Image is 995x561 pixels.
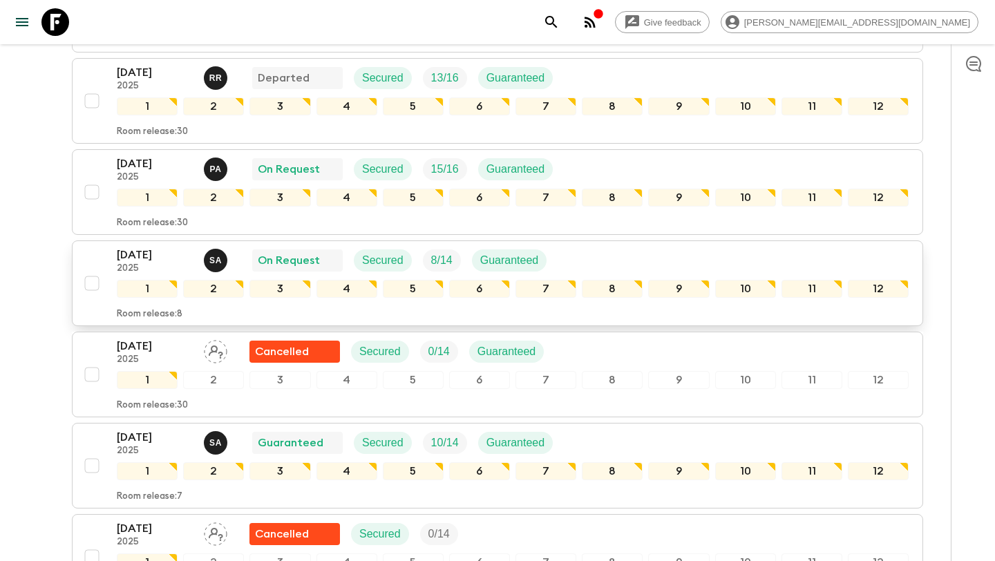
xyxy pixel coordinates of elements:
p: Room release: 7 [117,491,182,502]
div: 3 [249,189,310,207]
span: Prasad Adikari [204,162,230,173]
div: 6 [449,280,510,298]
span: Suren Abeykoon [204,435,230,446]
div: 1 [117,371,178,389]
p: Room release: 30 [117,126,188,137]
p: Guaranteed [486,70,545,86]
div: 11 [781,97,842,115]
p: 2025 [117,263,193,274]
p: 10 / 14 [431,435,459,451]
p: 8 / 14 [431,252,453,269]
div: Trip Fill [423,67,467,89]
div: 9 [648,97,709,115]
button: PA [204,158,230,181]
div: 6 [449,371,510,389]
div: 7 [515,189,576,207]
div: 8 [582,462,643,480]
div: 12 [848,371,909,389]
div: 2 [183,371,244,389]
p: Secured [359,526,401,542]
p: 2025 [117,354,193,365]
div: 12 [848,97,909,115]
div: 4 [316,189,377,207]
div: 8 [582,97,643,115]
div: Trip Fill [420,341,458,363]
p: Guaranteed [477,343,536,360]
div: 2 [183,97,244,115]
span: Assign pack leader [204,344,227,355]
button: [DATE]2025Suren AbeykoonOn RequestSecuredTrip FillGuaranteed123456789101112Room release:8 [72,240,923,326]
p: [DATE] [117,247,193,263]
div: Secured [354,67,412,89]
span: [PERSON_NAME][EMAIL_ADDRESS][DOMAIN_NAME] [737,17,978,28]
div: 10 [715,189,776,207]
div: [PERSON_NAME][EMAIL_ADDRESS][DOMAIN_NAME] [721,11,978,33]
span: Give feedback [636,17,709,28]
div: 12 [848,280,909,298]
div: 10 [715,280,776,298]
p: Room release: 8 [117,309,182,320]
p: 13 / 16 [431,70,459,86]
p: [DATE] [117,520,193,537]
p: [DATE] [117,155,193,172]
p: On Request [258,161,320,178]
div: 8 [582,280,643,298]
div: Trip Fill [423,249,461,272]
button: SA [204,431,230,455]
div: 11 [781,371,842,389]
p: S A [209,255,222,266]
div: 7 [515,97,576,115]
p: 2025 [117,537,193,548]
span: Assign pack leader [204,526,227,538]
div: 10 [715,462,776,480]
p: Cancelled [255,526,309,542]
p: [DATE] [117,64,193,81]
div: 8 [582,371,643,389]
div: 10 [715,97,776,115]
p: Guaranteed [480,252,539,269]
div: 2 [183,189,244,207]
button: [DATE]2025Assign pack leaderFlash Pack cancellationSecuredTrip FillGuaranteed123456789101112Room ... [72,332,923,417]
p: Secured [362,70,404,86]
div: 10 [715,371,776,389]
div: Secured [354,432,412,454]
div: Flash Pack cancellation [249,523,340,545]
p: Departed [258,70,310,86]
div: 5 [383,371,444,389]
div: 4 [316,371,377,389]
div: 3 [249,371,310,389]
p: 0 / 14 [428,526,450,542]
p: Secured [362,161,404,178]
div: 5 [383,97,444,115]
div: 3 [249,97,310,115]
div: Trip Fill [423,158,467,180]
div: 1 [117,189,178,207]
a: Give feedback [615,11,710,33]
div: 5 [383,462,444,480]
button: [DATE]2025Ramli Raban DepartedSecuredTrip FillGuaranteed123456789101112Room release:30 [72,58,923,144]
p: Guaranteed [258,435,323,451]
div: 11 [781,462,842,480]
div: 9 [648,371,709,389]
div: 2 [183,280,244,298]
div: Trip Fill [423,432,467,454]
p: 2025 [117,172,193,183]
p: Room release: 30 [117,218,188,229]
p: S A [209,437,222,448]
p: Guaranteed [486,161,545,178]
div: 11 [781,280,842,298]
p: 2025 [117,81,193,92]
p: Secured [362,435,404,451]
div: 7 [515,280,576,298]
div: Secured [354,158,412,180]
button: [DATE]2025Prasad AdikariOn RequestSecuredTrip FillGuaranteed123456789101112Room release:30 [72,149,923,235]
div: 12 [848,462,909,480]
div: 1 [117,280,178,298]
div: 11 [781,189,842,207]
p: 2025 [117,446,193,457]
div: 3 [249,462,310,480]
div: 3 [249,280,310,298]
div: Secured [351,523,409,545]
p: Room release: 30 [117,400,188,411]
div: 6 [449,189,510,207]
